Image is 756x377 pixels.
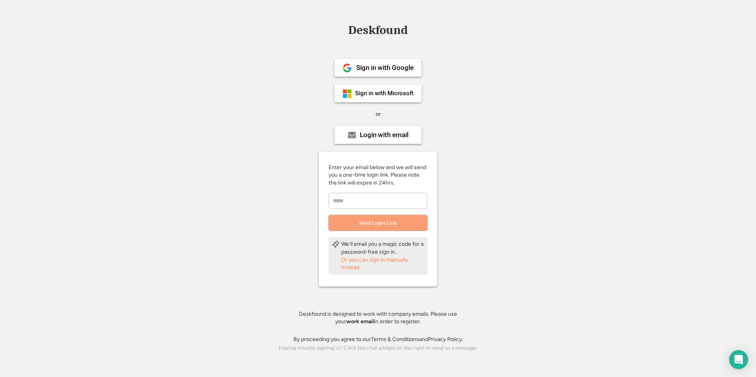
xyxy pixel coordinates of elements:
div: Open Intercom Messenger [729,350,748,369]
div: We'll email you a magic code for a password-free sign in. [341,240,424,256]
div: Deskfound is designed to work with company emails. Please use your in order to register. [289,310,467,326]
strong: work email [346,318,374,325]
a: Terms & Conditions [371,336,419,343]
img: ms-symbollockup_mssymbol_19.png [342,89,352,98]
div: Sign in with Microsoft [355,90,414,96]
div: Deskfound [344,24,412,36]
a: Privacy Policy. [428,336,463,343]
div: Enter your email below and we will send you a one-time login link. Please note the link will expi... [329,164,427,187]
div: Login with email [360,132,408,138]
img: 1024px-Google__G__Logo.svg.png [342,63,352,73]
div: By proceeding you agree to our and [293,336,463,343]
button: Send Login Link [329,215,427,231]
div: or [376,110,381,118]
div: Sign in with Google [356,64,414,71]
div: Or you can sign in manually instead. [341,256,424,271]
